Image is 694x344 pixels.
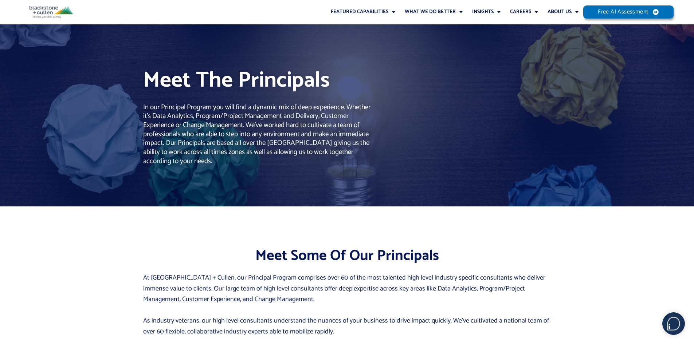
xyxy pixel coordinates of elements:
h1: Meet The Principals [143,65,346,96]
h2: Meet Some Of Our Principals [143,246,551,265]
h2: In our Principal Program you will find a dynamic mix of deep experience. Whether it’s Data Analyt... [143,103,372,166]
span: Free AI Assessment [598,9,648,15]
p: At [GEOGRAPHIC_DATA] + Cullen, our Principal Program comprises over 60 of the most talented high ... [143,273,551,305]
img: users%2F5SSOSaKfQqXq3cFEnIZRYMEs4ra2%2Fmedia%2Fimages%2F-Bulle%20blanche%20sans%20fond%20%2B%20ma... [663,313,685,335]
p: As industry veterans, our high level consultants understand the nuances of your business to drive... [143,316,551,337]
a: Free AI Assessment [583,5,674,19]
